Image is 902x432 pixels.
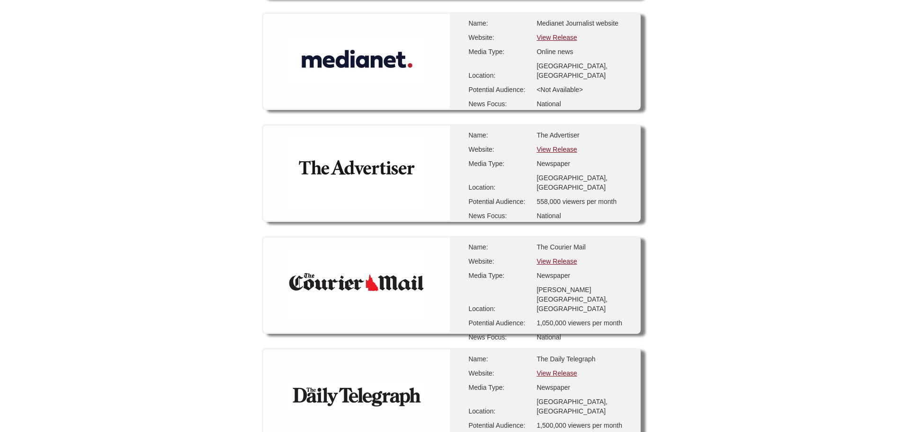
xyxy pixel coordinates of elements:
div: 558,000 viewers per month [536,197,631,206]
div: 1,500,000 viewers per month [536,421,631,430]
img: Medianet Journalist website [288,37,425,85]
div: Potential Audience: [469,85,530,94]
div: Website: [469,257,530,266]
div: Media Type: [469,47,530,56]
div: [PERSON_NAME][GEOGRAPHIC_DATA], [GEOGRAPHIC_DATA] [536,285,631,313]
div: Name: [469,130,530,140]
div: Location: [469,406,530,416]
div: Potential Audience: [469,197,530,206]
div: News Focus: [469,211,530,221]
div: Media Type: [469,159,530,168]
div: Name: [469,18,530,28]
div: The Advertiser [536,130,631,140]
div: Newspaper [536,383,631,392]
div: Online news [536,47,631,56]
div: Media Type: [469,383,530,392]
img: The Advertiser [288,136,425,210]
img: The Courier Mail [288,249,425,320]
div: Website: [469,33,530,42]
div: News Focus: [469,99,530,109]
img: The Daily Telegraph [288,385,425,408]
div: The Courier Mail [536,242,631,252]
div: Website: [469,145,530,154]
div: Potential Audience: [469,318,530,328]
div: National [536,211,631,221]
div: Name: [469,242,530,252]
div: [GEOGRAPHIC_DATA], [GEOGRAPHIC_DATA] [536,173,631,192]
a: View Release [536,257,577,265]
div: 1,050,000 viewers per month [536,318,631,328]
div: Newspaper [536,271,631,280]
div: Location: [469,304,530,313]
div: The Daily Telegraph [536,354,631,364]
div: Newspaper [536,159,631,168]
div: Location: [469,183,530,192]
div: National [536,332,631,342]
div: Medianet Journalist website [536,18,631,28]
div: Potential Audience: [469,421,530,430]
div: [GEOGRAPHIC_DATA], [GEOGRAPHIC_DATA] [536,397,631,416]
a: View Release [536,369,577,377]
div: <Not Available> [536,85,631,94]
div: News Focus: [469,332,530,342]
a: View Release [536,146,577,153]
a: View Release [536,34,577,41]
div: Website: [469,368,530,378]
div: National [536,99,631,109]
div: Media Type: [469,271,530,280]
div: Name: [469,354,530,364]
div: [GEOGRAPHIC_DATA], [GEOGRAPHIC_DATA] [536,61,631,80]
div: Location: [469,71,530,80]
